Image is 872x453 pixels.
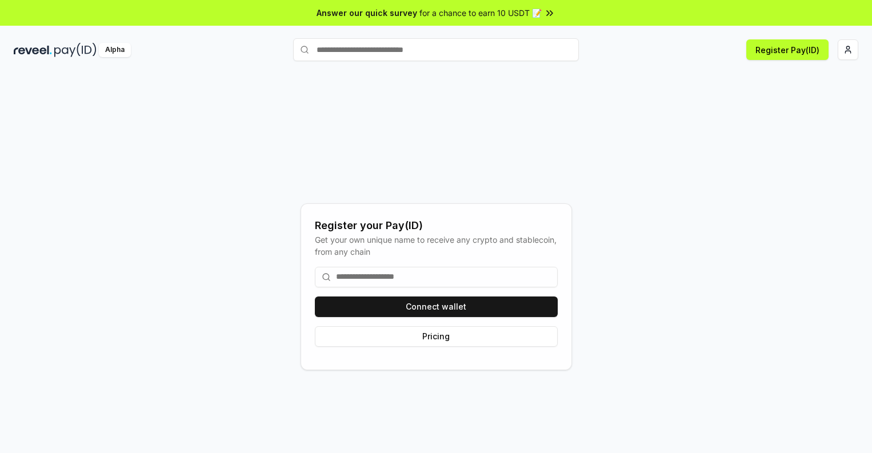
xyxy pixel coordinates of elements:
img: reveel_dark [14,43,52,57]
div: Register your Pay(ID) [315,218,558,234]
img: pay_id [54,43,97,57]
div: Alpha [99,43,131,57]
button: Register Pay(ID) [746,39,829,60]
span: Answer our quick survey [317,7,417,19]
button: Connect wallet [315,296,558,317]
div: Get your own unique name to receive any crypto and stablecoin, from any chain [315,234,558,258]
button: Pricing [315,326,558,347]
span: for a chance to earn 10 USDT 📝 [419,7,542,19]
